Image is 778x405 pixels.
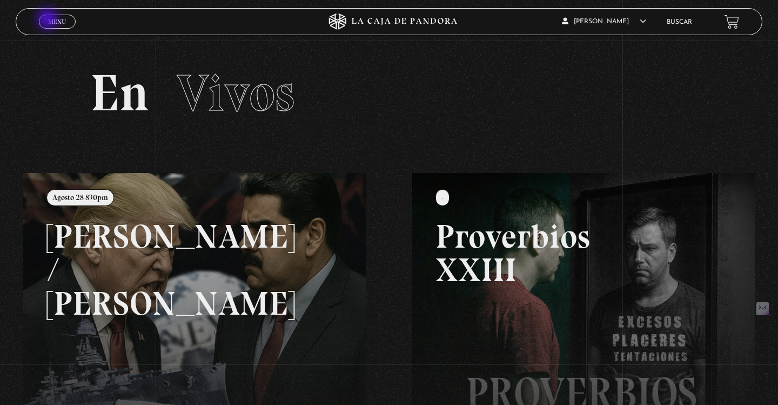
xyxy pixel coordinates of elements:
span: Cerrar [45,28,70,35]
span: Menu [48,18,66,25]
h2: En [90,68,688,119]
span: Vivos [177,62,294,124]
a: Buscar [667,19,692,25]
a: View your shopping cart [725,14,739,29]
span: [PERSON_NAME] [562,18,646,25]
